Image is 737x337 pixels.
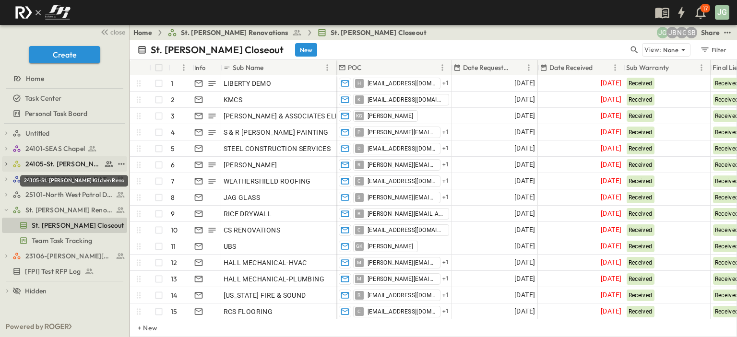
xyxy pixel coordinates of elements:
[2,234,125,247] a: Team Task Tracking
[368,259,436,267] span: [PERSON_NAME][EMAIL_ADDRESS][DOMAIN_NAME]
[12,142,125,155] a: 24101-SEAS Chapel
[178,62,190,73] button: Menu
[171,79,173,88] p: 1
[368,291,436,299] span: [EMAIL_ADDRESS][DOMAIN_NAME]
[601,224,621,235] span: [DATE]
[110,27,125,37] span: close
[171,128,175,137] p: 4
[12,173,125,186] a: 24111-[GEOGRAPHIC_DATA]
[368,80,436,87] span: [EMAIL_ADDRESS][DOMAIN_NAME]
[171,307,177,316] p: 15
[138,323,143,333] p: + New
[514,306,535,317] span: [DATE]
[224,111,359,121] span: [PERSON_NAME] & ASSOCIATES ELECTRIC
[357,213,360,214] span: B
[2,219,125,232] a: St. [PERSON_NAME] Closeout
[2,218,127,233] div: St. [PERSON_NAME] Closeouttest
[629,162,653,168] span: Received
[25,93,61,103] span: Task Center
[629,227,653,233] span: Received
[671,62,681,73] button: Sort
[96,25,127,38] button: close
[629,308,653,315] span: Received
[224,307,273,316] span: RCS FLOORING
[629,145,653,152] span: Received
[12,2,74,23] img: c8d7d1ed905e502e8f77bf7063faec64e13b34fdb1f2bdd94b0e311fc34f8000.png
[12,157,114,171] a: 24105-St. Matthew Kitchen Reno
[368,308,436,315] span: [EMAIL_ADDRESS][DOMAIN_NAME]
[224,225,281,235] span: CS RENOVATIONS
[629,129,653,136] span: Received
[321,62,333,73] button: Menu
[609,62,621,73] button: Menu
[644,45,661,55] p: View:
[20,175,128,186] div: 24105-St. [PERSON_NAME] Kitchen Reno
[32,221,124,230] span: St. [PERSON_NAME] Closeout
[442,144,450,153] span: + 1
[368,96,445,104] span: [EMAIL_ADDRESS][DOMAIN_NAME]
[514,224,535,235] span: [DATE]
[368,112,414,120] span: [PERSON_NAME]
[601,273,621,284] span: [DATE]
[601,306,621,317] span: [DATE]
[594,62,605,73] button: Sort
[601,257,621,268] span: [DATE]
[224,144,331,153] span: STEEL CONSTRUCTION SERVICES
[696,62,707,73] button: Menu
[629,96,653,103] span: Received
[2,92,125,105] a: Task Center
[463,63,511,72] p: Date Requested
[25,251,113,261] span: 23106-[PERSON_NAME][GEOGRAPHIC_DATA]
[25,109,87,118] span: Personal Task Board
[194,54,206,81] div: Info
[629,210,653,217] span: Received
[171,209,175,219] p: 9
[442,128,450,137] span: + 1
[133,28,432,37] nav: breadcrumbs
[2,233,127,248] div: Team Task Trackingtest
[629,259,653,266] span: Received
[722,27,733,38] button: test
[224,95,243,105] span: KMCS
[171,225,178,235] p: 10
[442,291,450,300] span: + 1
[171,111,175,121] p: 3
[224,79,272,88] span: LIBERTY DEMO
[12,249,125,263] a: 23106-[PERSON_NAME][GEOGRAPHIC_DATA]
[224,258,307,267] span: HALL MECHANICAL-HVAC
[442,160,450,170] span: + 1
[514,290,535,301] span: [DATE]
[442,274,450,284] span: + 1
[364,62,375,73] button: Sort
[601,241,621,252] span: [DATE]
[686,27,697,38] div: Sterling Barnett (sterling@fpibuilders.com)
[25,190,113,199] span: 25101-North West Patrol Division
[224,176,311,186] span: WEATHERSHIELD ROOFING
[442,79,450,88] span: + 1
[171,274,177,284] p: 13
[663,45,678,55] p: None
[601,290,621,301] span: [DATE]
[696,43,729,57] button: Filter
[629,194,653,201] span: Received
[368,226,445,234] span: [EMAIL_ADDRESS][DOMAIN_NAME]
[442,307,450,316] span: + 1
[601,192,621,203] span: [DATE]
[133,28,152,37] a: Home
[657,27,668,38] div: Josh Gille (jgille@fpibuilders.com)
[514,159,535,170] span: [DATE]
[714,4,730,21] button: JG
[26,74,44,83] span: Home
[2,72,125,85] a: Home
[700,45,727,55] div: Filter
[629,80,653,87] span: Received
[317,28,427,37] a: St. [PERSON_NAME] Closeout
[265,62,276,73] button: Sort
[601,159,621,170] span: [DATE]
[224,193,261,202] span: JAG GLASS
[171,144,175,153] p: 5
